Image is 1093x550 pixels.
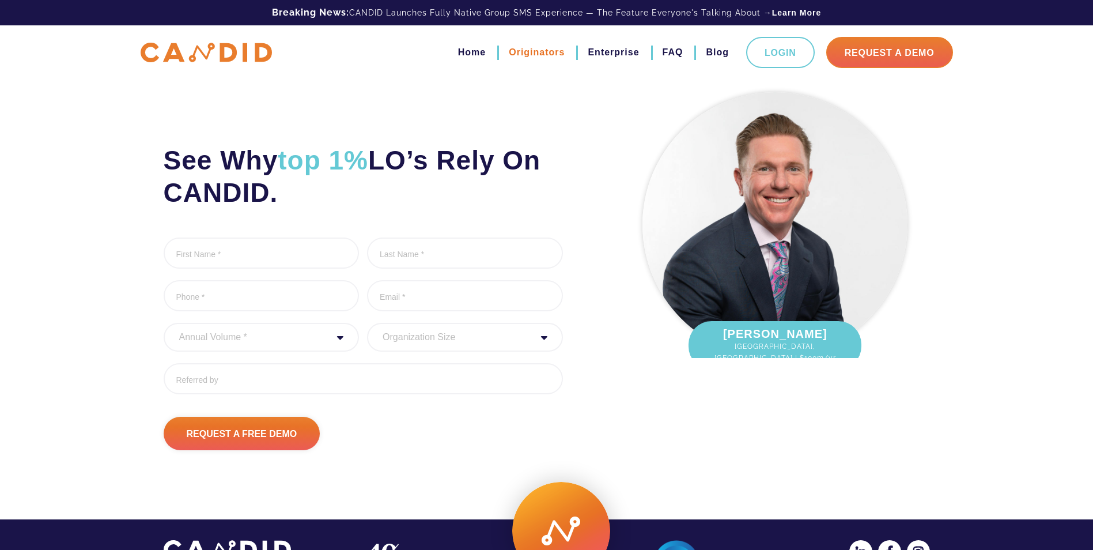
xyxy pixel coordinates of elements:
a: Login [746,37,815,68]
a: Home [458,43,486,62]
h2: See Why LO’s Rely On CANDID. [164,144,563,209]
a: Enterprise [588,43,639,62]
b: Breaking News: [272,7,349,18]
span: top 1% [278,145,368,175]
input: First Name * [164,238,360,269]
a: Learn More [772,7,821,18]
input: Last Name * [367,238,563,269]
div: [PERSON_NAME] [689,321,861,370]
a: Request A Demo [826,37,953,68]
a: Originators [509,43,565,62]
span: [GEOGRAPHIC_DATA], [GEOGRAPHIC_DATA] | $100m/yr [700,341,850,364]
input: Phone * [164,280,360,311]
img: CANDID APP [141,43,272,63]
a: Blog [706,43,729,62]
a: FAQ [663,43,683,62]
input: Email * [367,280,563,311]
input: Request A Free Demo [164,417,320,450]
input: Referred by [164,363,563,394]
